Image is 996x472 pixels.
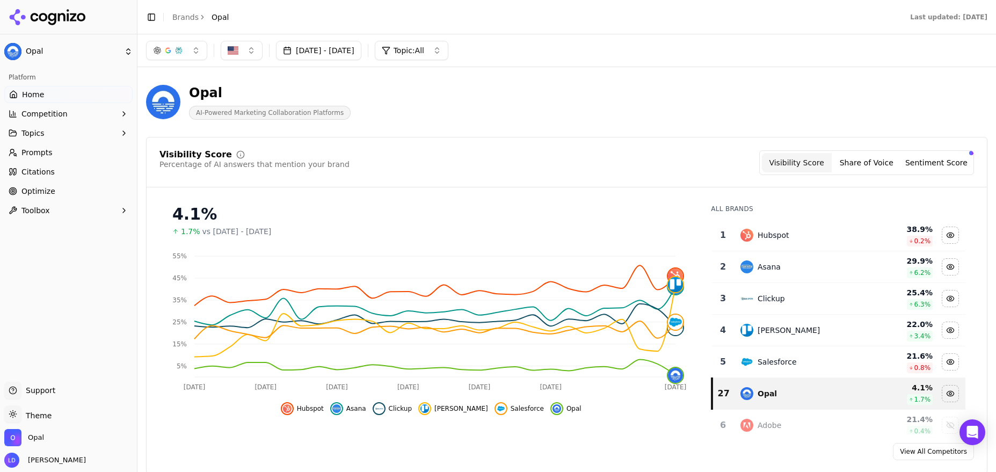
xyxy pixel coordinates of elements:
tspan: [DATE] [469,383,491,391]
img: Opal [4,43,21,60]
span: 1.7 % [914,395,931,404]
tspan: [DATE] [397,383,419,391]
button: Show adobe data [942,417,959,434]
div: 4.1% [172,205,689,224]
div: 5 [716,355,730,368]
span: Opal [28,433,44,442]
tspan: 25% [172,318,187,326]
span: Competition [21,108,68,119]
span: Clickup [389,404,412,413]
span: Optimize [21,186,55,197]
img: hubspot [740,229,753,242]
span: 0.2 % [914,237,931,245]
button: Hide trello data [942,322,959,339]
img: trello [740,324,753,337]
img: opal [552,404,561,413]
span: Theme [21,411,52,420]
span: Toolbox [21,205,50,216]
span: Asana [346,404,366,413]
button: Open user button [4,453,86,468]
button: Share of Voice [832,153,902,172]
span: Opal [212,12,229,23]
div: 2 [716,260,730,273]
button: Hide trello data [418,402,488,415]
div: 29.9 % [867,256,933,266]
div: 25.4 % [867,287,933,298]
span: 1.7% [181,226,200,237]
div: 4.1 % [867,382,933,393]
button: Topics [4,125,133,142]
tspan: [DATE] [184,383,206,391]
button: Hide opal data [550,402,581,415]
div: 38.9 % [867,224,933,235]
button: Hide hubspot data [281,402,324,415]
img: opal [740,387,753,400]
div: Open Intercom Messenger [959,419,985,445]
img: asana [740,260,753,273]
img: Opal [146,85,180,119]
span: Home [22,89,44,100]
tr: 3clickupClickup25.4%6.3%Hide clickup data [712,283,965,315]
a: Optimize [4,183,133,200]
span: 3.4 % [914,332,931,340]
div: Opal [758,388,777,399]
div: 6 [716,419,730,432]
tspan: 35% [172,296,187,304]
span: Opal [566,404,581,413]
tspan: [DATE] [255,383,277,391]
a: Home [4,86,133,103]
div: All Brands [711,205,965,213]
span: [PERSON_NAME] [24,455,86,465]
tr: 1hubspotHubspot38.9%0.2%Hide hubspot data [712,220,965,251]
tspan: [DATE] [540,383,562,391]
div: [PERSON_NAME] [758,325,820,336]
a: Prompts [4,144,133,161]
button: Visibility Score [762,153,832,172]
img: Lee Dussinger [4,453,19,468]
span: [PERSON_NAME] [434,404,488,413]
span: Hubspot [297,404,324,413]
tspan: [DATE] [326,383,348,391]
div: Platform [4,69,133,86]
a: Brands [172,13,199,21]
span: Opal [26,47,120,56]
img: adobe [740,419,753,432]
tr: 2asanaAsana29.9%6.2%Hide asana data [712,251,965,283]
tspan: 5% [177,362,187,370]
span: Support [21,385,55,396]
img: trello [668,277,683,292]
img: hubspot [668,268,683,284]
span: 6.2 % [914,268,931,277]
div: 21.4 % [867,414,933,425]
div: 1 [716,229,730,242]
img: asana [332,404,341,413]
img: salesforce [740,355,753,368]
tr: 6adobeAdobe21.4%0.4%Show adobe data [712,410,965,441]
button: Hide salesforce data [942,353,959,371]
button: Hide asana data [942,258,959,275]
button: Hide clickup data [942,290,959,307]
span: 0.4 % [914,427,931,435]
div: Opal [189,84,351,101]
span: Topic: All [394,45,424,56]
img: opal [668,368,683,383]
span: AI-Powered Marketing Collaboration Platforms [189,106,351,120]
div: 4 [716,324,730,337]
span: vs [DATE] - [DATE] [202,226,272,237]
span: 6.3 % [914,300,931,309]
button: Hide asana data [330,402,366,415]
img: US [228,45,238,56]
img: clickup [375,404,383,413]
button: Hide clickup data [373,402,412,415]
tspan: 55% [172,252,187,260]
tr: 27opalOpal4.1%1.7%Hide opal data [712,378,965,410]
img: hubspot [283,404,292,413]
img: clickup [740,292,753,305]
span: 0.8 % [914,364,931,372]
div: Asana [758,262,781,272]
button: Hide salesforce data [495,402,544,415]
span: Citations [21,166,55,177]
span: Prompts [21,147,53,158]
a: View All Competitors [893,443,974,460]
div: 3 [716,292,730,305]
